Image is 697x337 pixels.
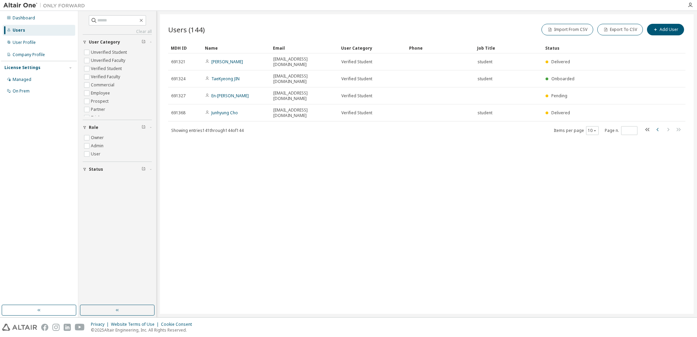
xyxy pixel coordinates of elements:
[171,59,185,65] span: 691321
[91,48,128,56] label: Unverified Student
[545,43,645,53] div: Status
[551,110,570,116] span: Delivered
[13,15,35,21] div: Dashboard
[89,39,120,45] span: User Category
[91,65,123,73] label: Verified Student
[89,125,98,130] span: Role
[91,81,116,89] label: Commercial
[341,93,372,99] span: Verified Student
[91,322,111,327] div: Privacy
[341,76,372,82] span: Verified Student
[171,76,185,82] span: 691324
[477,59,492,65] span: student
[341,110,372,116] span: Verified Student
[211,93,249,99] a: En-[PERSON_NAME]
[211,59,243,65] a: [PERSON_NAME]
[91,89,111,97] label: Employee
[89,167,103,172] span: Status
[168,25,205,34] span: Users (144)
[409,43,472,53] div: Phone
[91,105,107,114] label: Partner
[13,88,30,94] div: On Prem
[3,2,88,9] img: Altair One
[13,28,25,33] div: Users
[83,29,152,34] a: Clear all
[597,24,643,35] button: Export To CSV
[477,43,540,53] div: Job Title
[91,327,196,333] p: © 2025 Altair Engineering, Inc. All Rights Reserved.
[91,56,127,65] label: Unverified Faculty
[341,59,372,65] span: Verified Student
[171,110,185,116] span: 691368
[142,39,146,45] span: Clear filter
[13,40,36,45] div: User Profile
[111,322,161,327] div: Website Terms of Use
[647,24,684,35] button: Add User
[4,65,40,70] div: License Settings
[273,107,335,118] span: [EMAIL_ADDRESS][DOMAIN_NAME]
[554,126,599,135] span: Items per page
[13,52,45,57] div: Company Profile
[75,324,85,331] img: youtube.svg
[273,43,336,53] div: Email
[91,97,110,105] label: Prospect
[273,90,335,101] span: [EMAIL_ADDRESS][DOMAIN_NAME]
[83,162,152,177] button: Status
[142,125,146,130] span: Clear filter
[91,150,102,158] label: User
[91,73,121,81] label: Verified Faculty
[551,59,570,65] span: Delivered
[273,73,335,84] span: [EMAIL_ADDRESS][DOMAIN_NAME]
[477,110,492,116] span: student
[171,128,244,133] span: Showing entries 141 through 144 of 144
[477,76,492,82] span: student
[211,110,238,116] a: Junhyung Cho
[83,120,152,135] button: Role
[273,56,335,67] span: [EMAIL_ADDRESS][DOMAIN_NAME]
[91,134,105,142] label: Owner
[211,76,240,82] a: TaeKyeong JIN
[41,324,48,331] img: facebook.svg
[142,167,146,172] span: Clear filter
[52,324,60,331] img: instagram.svg
[551,76,574,82] span: Onboarded
[13,77,31,82] div: Managed
[171,43,199,53] div: MDH ID
[91,142,105,150] label: Admin
[91,114,101,122] label: Trial
[2,324,37,331] img: altair_logo.svg
[588,128,597,133] button: 10
[83,35,152,50] button: User Category
[161,322,196,327] div: Cookie Consent
[541,24,593,35] button: Import From CSV
[171,93,185,99] span: 691327
[605,126,637,135] span: Page n.
[205,43,268,53] div: Name
[64,324,71,331] img: linkedin.svg
[551,93,567,99] span: Pending
[341,43,404,53] div: User Category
